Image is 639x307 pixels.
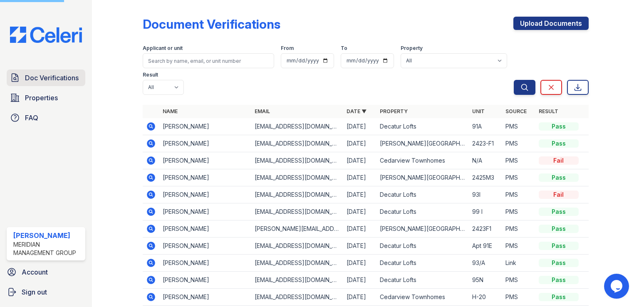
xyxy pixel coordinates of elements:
[3,27,89,43] img: CE_Logo_Blue-a8612792a0a2168367f1c8372b55b34899dd931a85d93a1a3d3e32e68fde9ad4.png
[159,255,251,272] td: [PERSON_NAME]
[159,169,251,186] td: [PERSON_NAME]
[539,276,579,284] div: Pass
[539,139,579,148] div: Pass
[25,93,58,103] span: Properties
[251,152,343,169] td: [EMAIL_ADDRESS][DOMAIN_NAME]
[502,203,535,220] td: PMS
[25,113,38,123] span: FAQ
[376,135,468,152] td: [PERSON_NAME][GEOGRAPHIC_DATA]
[251,203,343,220] td: [EMAIL_ADDRESS][DOMAIN_NAME]
[251,238,343,255] td: [EMAIL_ADDRESS][DOMAIN_NAME]
[251,169,343,186] td: [EMAIL_ADDRESS][DOMAIN_NAME]
[502,272,535,289] td: PMS
[159,152,251,169] td: [PERSON_NAME]
[343,186,376,203] td: [DATE]
[343,272,376,289] td: [DATE]
[539,225,579,233] div: Pass
[469,135,502,152] td: 2423-F1
[472,108,485,114] a: Unit
[469,238,502,255] td: Apt 91E
[251,118,343,135] td: [EMAIL_ADDRESS][DOMAIN_NAME]
[376,203,468,220] td: Decatur Lofts
[251,255,343,272] td: [EMAIL_ADDRESS][DOMAIN_NAME]
[513,17,589,30] a: Upload Documents
[376,152,468,169] td: Cedarview Townhomes
[7,109,85,126] a: FAQ
[539,156,579,165] div: Fail
[376,238,468,255] td: Decatur Lofts
[502,169,535,186] td: PMS
[343,118,376,135] td: [DATE]
[159,135,251,152] td: [PERSON_NAME]
[469,118,502,135] td: 91A
[604,274,631,299] iframe: chat widget
[502,135,535,152] td: PMS
[343,289,376,306] td: [DATE]
[7,89,85,106] a: Properties
[347,108,367,114] a: Date ▼
[251,135,343,152] td: [EMAIL_ADDRESS][DOMAIN_NAME]
[539,108,558,114] a: Result
[380,108,408,114] a: Property
[469,203,502,220] td: 99 I
[25,73,79,83] span: Doc Verifications
[502,238,535,255] td: PMS
[343,220,376,238] td: [DATE]
[163,108,178,114] a: Name
[502,152,535,169] td: PMS
[13,230,82,240] div: [PERSON_NAME]
[159,186,251,203] td: [PERSON_NAME]
[3,284,89,300] a: Sign out
[22,287,47,297] span: Sign out
[251,272,343,289] td: [EMAIL_ADDRESS][DOMAIN_NAME]
[469,272,502,289] td: 95N
[539,122,579,131] div: Pass
[143,17,280,32] div: Document Verifications
[255,108,270,114] a: Email
[143,53,274,68] input: Search by name, email, or unit number
[143,72,158,78] label: Result
[159,289,251,306] td: [PERSON_NAME]
[469,255,502,272] td: 93/A
[539,208,579,216] div: Pass
[502,220,535,238] td: PMS
[539,259,579,267] div: Pass
[376,289,468,306] td: Cedarview Townhomes
[159,272,251,289] td: [PERSON_NAME]
[502,118,535,135] td: PMS
[343,255,376,272] td: [DATE]
[159,238,251,255] td: [PERSON_NAME]
[469,289,502,306] td: H-20
[469,220,502,238] td: 2423F1
[251,289,343,306] td: [EMAIL_ADDRESS][DOMAIN_NAME]
[469,169,502,186] td: 2425M3
[343,203,376,220] td: [DATE]
[159,220,251,238] td: [PERSON_NAME]
[251,220,343,238] td: [PERSON_NAME][EMAIL_ADDRESS][DOMAIN_NAME]
[539,242,579,250] div: Pass
[22,267,48,277] span: Account
[159,203,251,220] td: [PERSON_NAME]
[251,186,343,203] td: [EMAIL_ADDRESS][DOMAIN_NAME]
[13,240,82,257] div: Meridian Management Group
[159,118,251,135] td: [PERSON_NAME]
[376,186,468,203] td: Decatur Lofts
[281,45,294,52] label: From
[343,169,376,186] td: [DATE]
[502,255,535,272] td: Link
[539,191,579,199] div: Fail
[3,264,89,280] a: Account
[469,152,502,169] td: N/A
[343,238,376,255] td: [DATE]
[7,69,85,86] a: Doc Verifications
[502,186,535,203] td: PMS
[469,186,502,203] td: 93l
[143,45,183,52] label: Applicant or unit
[376,255,468,272] td: Decatur Lofts
[341,45,347,52] label: To
[343,152,376,169] td: [DATE]
[376,272,468,289] td: Decatur Lofts
[376,169,468,186] td: [PERSON_NAME][GEOGRAPHIC_DATA]
[505,108,527,114] a: Source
